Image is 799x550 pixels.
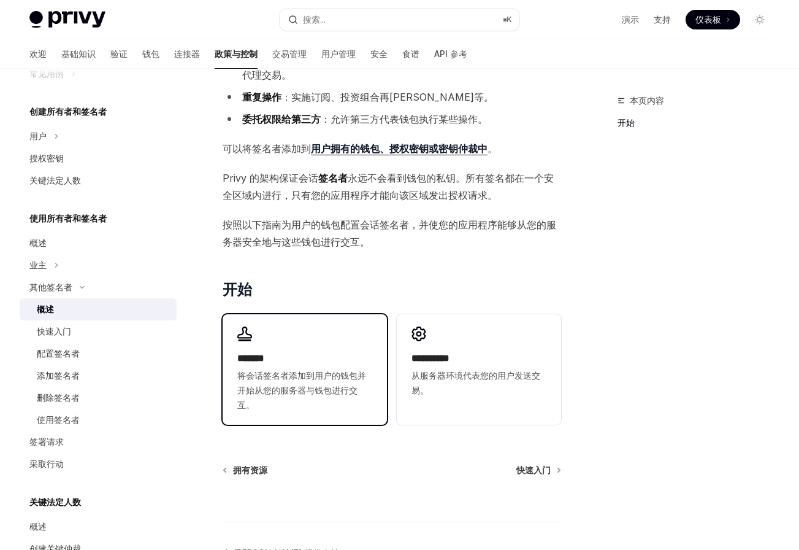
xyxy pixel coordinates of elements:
font: 永远不会看到钱包的私钥。所有签名都在一个安全区域内进行，只有您的应用程序才能向该区域发出授权请求。 [223,172,554,201]
font: 配置签名者 [37,348,80,358]
a: 签署请求 [20,431,177,453]
img: 灯光标志 [29,11,105,28]
font: 欢迎 [29,48,47,59]
a: 基础知识 [61,39,96,69]
font: ：允许第三方代表钱包执行某些操作。 [321,113,487,125]
a: API 参考 [434,39,467,69]
font: ⌘ [503,15,507,24]
font: 交易管理 [272,48,307,59]
a: 快速入门 [20,320,177,343]
font: 创建所有者和签名者 [29,106,107,117]
a: 使用签名者 [20,409,177,431]
font: API 参考 [434,48,467,59]
a: 支持 [654,14,671,26]
button: 切换所有者部分 [20,254,177,276]
font: 。 [487,142,497,155]
a: 演示 [622,14,639,26]
font: 用户 [29,131,47,141]
a: 验证 [110,39,128,69]
a: 拥有资源 [224,464,267,476]
font: 概述 [37,304,54,314]
button: 切换用户部分 [20,125,177,147]
a: 用户拥有的钱包、授权密钥或密钥仲裁中 [311,142,487,155]
font: 安全 [370,48,388,59]
font: 删除签名者 [37,392,80,403]
a: 概述 [20,516,177,538]
button: 切换暗模式 [750,10,770,29]
font: 概述 [29,238,47,248]
font: 拥有资源 [233,465,267,475]
a: 关键法定人数 [20,169,177,192]
font: 基础知识 [61,48,96,59]
font: 关键法定人数 [29,175,81,185]
a: 配置签名者 [20,343,177,365]
a: 政策与控制 [215,39,258,69]
font: 验证 [110,48,128,59]
font: 签署请求 [29,436,64,447]
a: 仪表板 [686,10,740,29]
font: 快速入门 [516,465,551,475]
a: 快速入门 [516,464,560,476]
font: 委托权限给第三方 [242,113,321,125]
font: 支持 [654,14,671,25]
font: 从服务器环境代表您的用户发送交易。 [411,370,540,395]
font: 业主 [29,260,47,270]
font: 按照以下指南为用户的钱包配置会话签名者，并使您的应用程序能够从您的服务器安全地与这些钱包进行交互。 [223,219,556,248]
a: 食谱 [402,39,419,69]
font: 本页内容 [630,95,664,106]
a: 删除签名者 [20,387,177,409]
font: 演示 [622,14,639,25]
font: 开始 [223,281,251,298]
font: 钱包 [142,48,159,59]
font: 重复操作 [242,91,281,103]
a: 安全 [370,39,388,69]
font: 政策与控制 [215,48,258,59]
a: 概述 [20,232,177,254]
a: 用户管理 [321,39,356,69]
font: 签名者 [318,172,348,184]
a: 采取行动 [20,453,177,475]
font: 用户管理 [321,48,356,59]
a: 连接器 [174,39,200,69]
font: 关键法定人数 [29,497,81,507]
font: 添加签名者 [37,370,80,381]
button: 打开搜索 [280,9,520,31]
font: 仪表板 [695,14,721,25]
font: 授权密钥 [29,153,64,163]
font: 使用所有者和签名者 [29,213,107,223]
button: 切换“附加签名者”部分 [20,276,177,298]
font: K [507,15,512,24]
font: 使用签名者 [37,414,80,425]
font: Privy 的架构保证会话 [223,172,318,184]
font: ：实施订阅、投资组合再[PERSON_NAME]等。 [281,91,494,103]
font: 采取行动 [29,459,64,469]
font: 概述 [29,521,47,532]
a: 添加签名者 [20,365,177,387]
a: 交易管理 [272,39,307,69]
font: 快速入门 [37,326,71,336]
font: 食谱 [402,48,419,59]
a: 概述 [20,298,177,320]
a: 授权密钥 [20,147,177,169]
a: 欢迎 [29,39,47,69]
font: 开始 [617,117,635,128]
a: **** **将会话签名者添加到用户的钱包并开始从您的服务器与钱包进行交互。 [223,314,387,425]
font: 将会话签名者添加到用户的钱包并开始从您的服务器与钱包进行交互。 [237,370,366,410]
font: 连接器 [174,48,200,59]
font: 其他签名者 [29,282,72,292]
a: 钱包 [142,39,159,69]
font: 可以将签名者添加到 [223,142,311,155]
font: 搜索... [303,14,326,25]
a: 开始 [617,113,779,133]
